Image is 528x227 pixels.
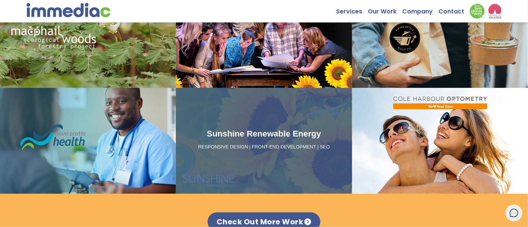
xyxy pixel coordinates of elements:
img: logo2_wea_nobg.webp [488,4,501,19]
a: Services [336,4,368,15]
h3: Sunshine Renewable Energy [179,128,349,140]
a: Contact [438,4,470,15]
a: Our Work [368,4,402,15]
img: immediac [27,3,111,17]
img: Down [470,4,485,19]
a: Company [402,4,438,15]
a: Sunshine Renewable Energy RESPONSIVE DESIGN | FRONT-END DEVELOPMENT | SEO [176,88,352,194]
p: RESPONSIVE DESIGN | FRONT-END DEVELOPMENT | SEO [179,144,349,151]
